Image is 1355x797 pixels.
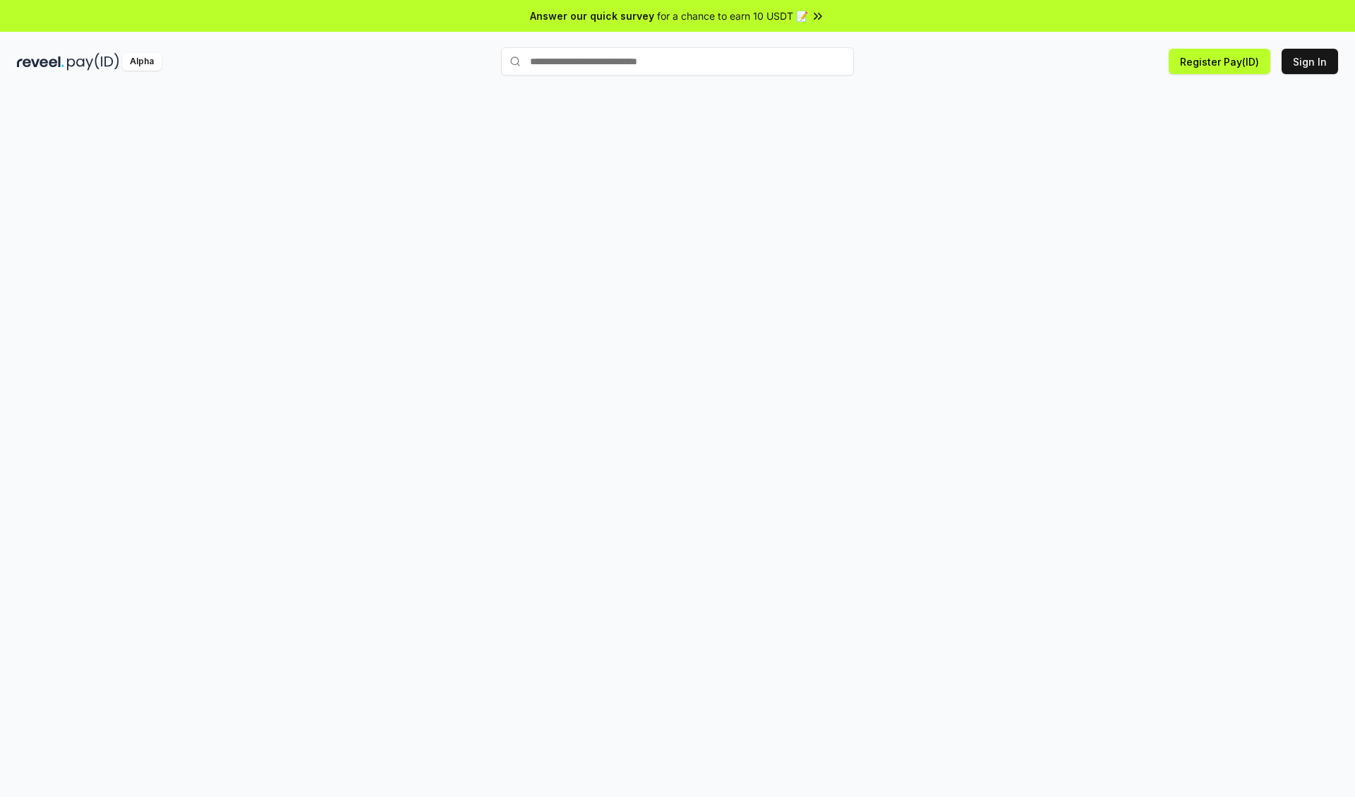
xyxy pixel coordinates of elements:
span: for a chance to earn 10 USDT 📝 [657,8,808,23]
span: Answer our quick survey [530,8,654,23]
div: Alpha [122,53,162,71]
img: pay_id [67,53,119,71]
button: Sign In [1282,49,1338,74]
button: Register Pay(ID) [1169,49,1270,74]
img: reveel_dark [17,53,64,71]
